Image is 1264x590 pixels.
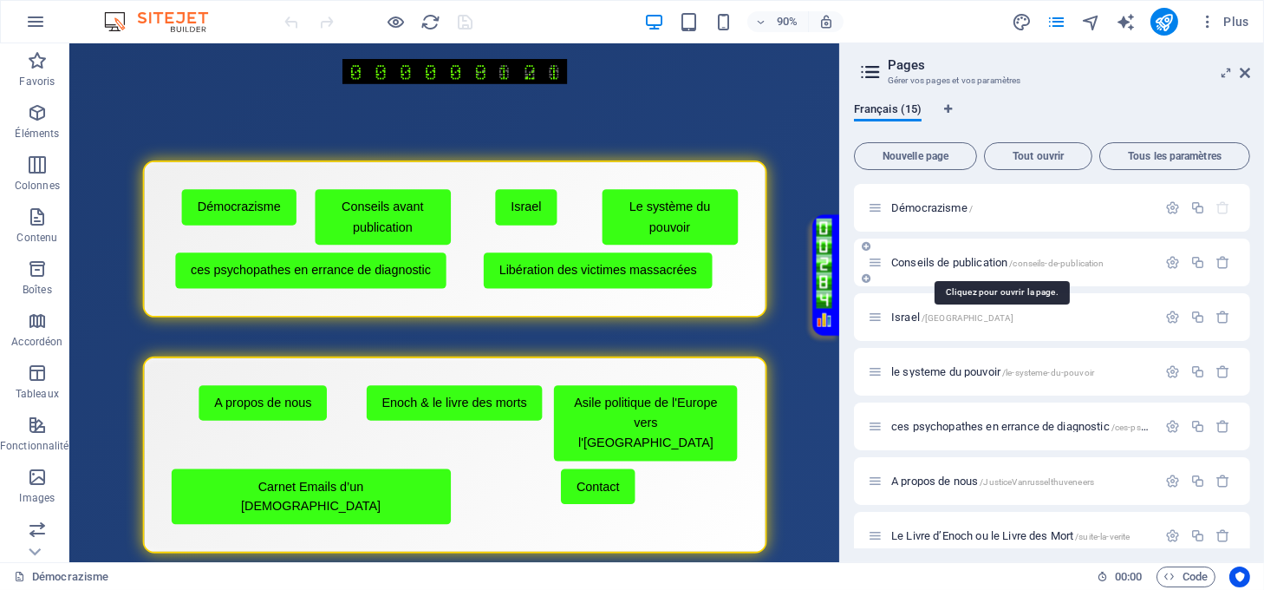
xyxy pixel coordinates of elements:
div: le systeme du pouvoir/le-systeme-du-pouvoir [886,366,1156,377]
span: /le-systeme-du-pouvoir [1002,368,1094,377]
button: navigator [1081,11,1102,32]
span: /JusticeVanrusselthuveneers [980,477,1094,487]
span: /suite-la-verite [1075,532,1130,541]
i: AI Writer [1116,12,1136,32]
span: : [1127,570,1130,583]
div: Démocrazisme/ [886,202,1156,213]
div: La page de départ ne peut pas être supprimée. [1216,200,1231,215]
span: Tous les paramètres [1107,151,1242,161]
div: Dupliquer [1190,200,1205,215]
a: Loupe [830,298,847,316]
p: Éléments [15,127,59,141]
button: design [1012,11,1033,32]
span: Code [1164,567,1208,587]
div: Paramètres [1165,474,1180,488]
div: Supprimer [1216,310,1231,324]
div: Paramètres [1165,419,1180,434]
p: Boîtes [23,283,52,297]
div: Paramètres [1165,310,1180,324]
div: Israel/[GEOGRAPHIC_DATA] [886,311,1156,323]
span: Conseils de publication [891,256,1104,269]
p: Colonnes [15,179,60,193]
div: Supprimer [1216,528,1231,543]
i: Publier [1154,12,1174,32]
div: Dupliquer [1190,255,1205,270]
span: Nouvelle page [862,151,969,161]
p: Favoris [19,75,55,88]
div: Paramètres [1165,200,1180,215]
i: Design (Ctrl+Alt+Y) [1012,12,1032,32]
span: Cliquez pour ouvrir la page. [891,311,1013,324]
span: Français (15) [854,99,922,123]
div: Paramètres [1165,255,1180,270]
div: Dupliquer [1190,310,1205,324]
i: Pages (Ctrl+Alt+S) [1046,12,1066,32]
button: 90% [747,11,809,32]
div: A propos de nous/JusticeVanrusselthuveneers [886,475,1156,487]
span: Cliquez pour ouvrir la page. [891,201,973,214]
div: Onglets langues [854,102,1250,135]
p: Contenu [16,231,57,245]
span: / [969,204,973,213]
i: Actualiser la page [421,12,441,32]
div: Supprimer [1216,364,1231,379]
span: Plus [1199,13,1249,30]
h2: Pages [888,57,1250,73]
div: Dupliquer [1190,528,1205,543]
button: text_generator [1116,11,1137,32]
div: Supprimer [1216,255,1231,270]
span: Tout ouvrir [992,151,1085,161]
button: Usercentrics [1229,567,1250,587]
button: Tous les paramètres [1099,142,1250,170]
span: 00 00 [1115,567,1142,587]
button: Code [1156,567,1215,587]
button: pages [1046,11,1067,32]
p: Tableaux [16,387,59,401]
span: /conseils-de-publication [1009,259,1104,268]
button: publish [1150,8,1178,36]
p: Accordéon [11,335,62,349]
div: Le Livre d’Enoch ou le Livre des Mort/suite-la-verite [886,530,1156,541]
div: Dupliquer [1190,364,1205,379]
span: Cliquez pour ouvrir la page. [891,475,1094,488]
i: Lors du redimensionnement, ajuster automatiquement le niveau de zoom en fonction de l'appareil sé... [818,14,834,29]
span: Cliquez pour ouvrir la page. [891,529,1130,542]
h6: Durée de la session [1097,567,1143,587]
div: Dupliquer [1190,474,1205,488]
div: Conseils de publication/conseils-de-publication [886,257,1156,268]
button: reload [420,11,441,32]
button: Plus [1192,8,1256,36]
img: Click pour voir le detail des visites de ce site [830,194,847,294]
div: ces psychopathes en errance de diagnostic/ces-psychopathes-en-errance-de-diagnostic [886,421,1156,432]
h6: 90% [773,11,801,32]
img: Editor Logo [100,11,230,32]
button: Nouvelle page [854,142,977,170]
button: Cliquez ici pour quitter le mode Aperçu et poursuivre l'édition. [386,11,407,32]
div: Supprimer [1216,474,1231,488]
i: Navigateur [1081,12,1101,32]
img: compteur pour blog gratuit [303,17,553,45]
a: Cliquez pour annuler la sélection. Double-cliquez pour ouvrir Pages. [14,567,108,587]
div: Paramètres [1165,528,1180,543]
h3: Gérer vos pages et vos paramètres [888,73,1215,88]
div: Paramètres [1165,364,1180,379]
button: Tout ouvrir [984,142,1092,170]
span: /[GEOGRAPHIC_DATA] [922,313,1014,323]
div: Supprimer [1216,419,1231,434]
span: Cliquez pour ouvrir la page. [891,365,1094,378]
p: Images [20,491,55,505]
div: Dupliquer [1190,419,1205,434]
